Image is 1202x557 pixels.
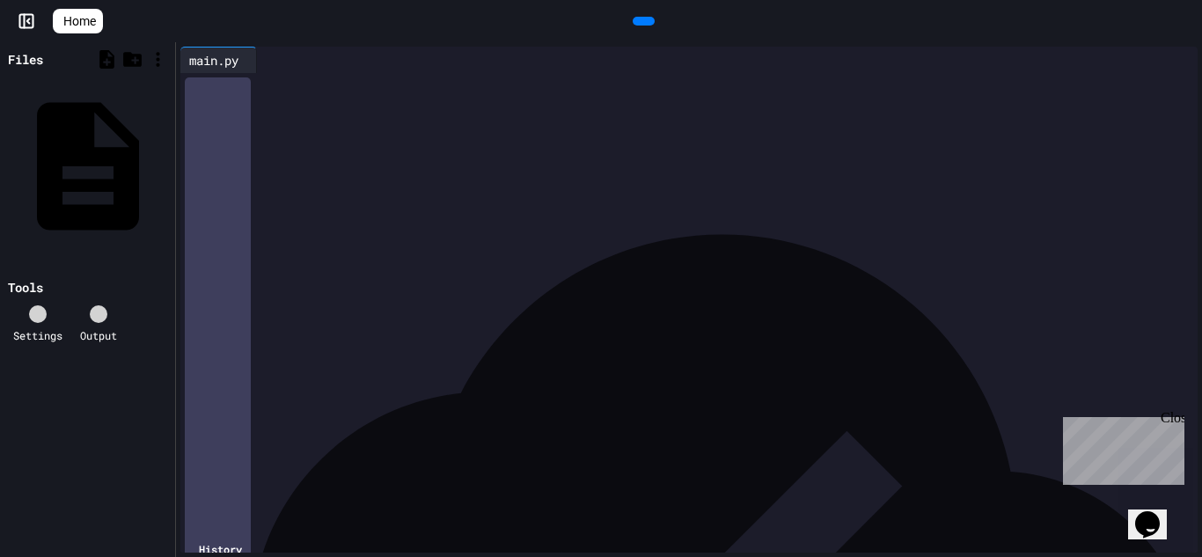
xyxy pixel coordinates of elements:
[180,51,247,70] div: main.py
[180,47,257,73] div: main.py
[1056,410,1184,485] iframe: chat widget
[8,50,43,69] div: Files
[1128,487,1184,539] iframe: chat widget
[7,7,121,112] div: Chat with us now!Close
[80,327,117,343] div: Output
[8,278,43,297] div: Tools
[13,327,62,343] div: Settings
[53,9,103,33] a: Home
[63,12,96,30] span: Home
